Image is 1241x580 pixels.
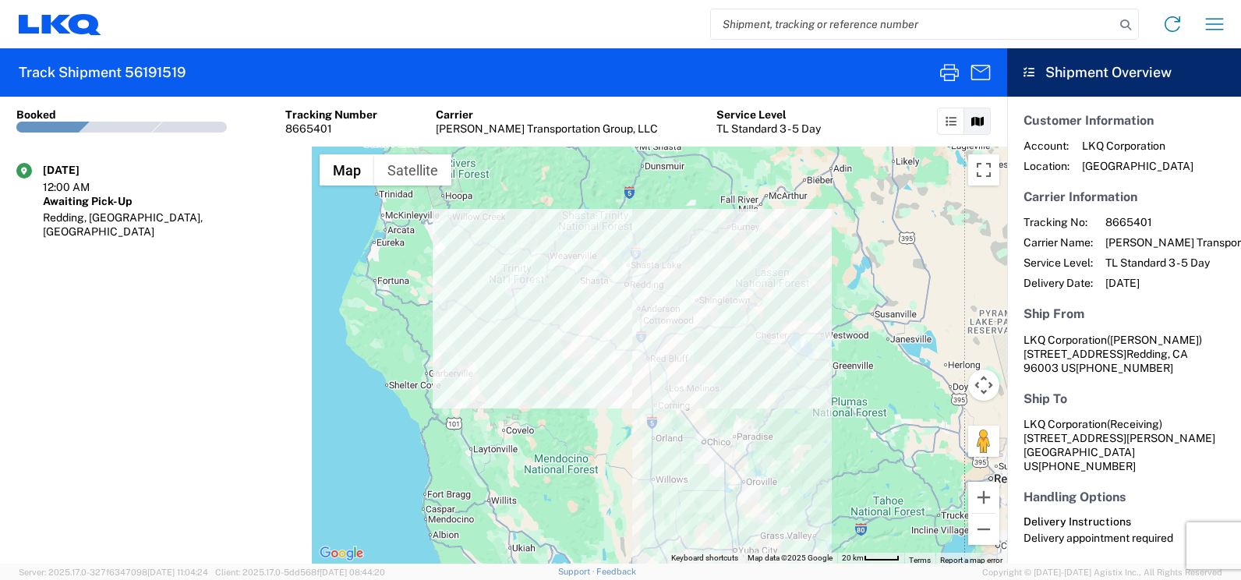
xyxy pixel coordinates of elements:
[968,426,999,457] button: Drag Pegman onto the map to open Street View
[436,122,658,136] div: [PERSON_NAME] Transportation Group, LLC
[968,482,999,513] button: Zoom in
[1024,189,1225,204] h5: Carrier Information
[1024,139,1070,153] span: Account:
[316,543,367,564] img: Google
[1024,418,1215,444] span: LKQ Corporation [STREET_ADDRESS][PERSON_NAME]
[43,194,295,208] div: Awaiting Pick-Up
[1024,515,1225,529] h6: Delivery Instructions
[940,556,1002,564] a: Report a map error
[748,553,833,562] span: Map data ©2025 Google
[837,553,904,564] button: Map Scale: 20 km per 42 pixels
[320,154,374,186] button: Show street map
[968,514,999,545] button: Zoom out
[43,180,121,194] div: 12:00 AM
[320,568,385,577] span: [DATE] 08:44:20
[1107,418,1162,430] span: (Receiving)
[1024,417,1225,473] address: [GEOGRAPHIC_DATA] US
[1024,531,1225,545] div: Delivery appointment required
[1007,48,1241,97] header: Shipment Overview
[1082,139,1193,153] span: LKQ Corporation
[1024,113,1225,128] h5: Customer Information
[1024,215,1093,229] span: Tracking No:
[1024,334,1107,346] span: LKQ Corporation
[1024,235,1093,249] span: Carrier Name:
[316,543,367,564] a: Open this area in Google Maps (opens a new window)
[1024,256,1093,270] span: Service Level:
[1107,334,1202,346] span: ([PERSON_NAME])
[716,108,821,122] div: Service Level
[1024,490,1225,504] h5: Handling Options
[671,553,738,564] button: Keyboard shortcuts
[968,370,999,401] button: Map camera controls
[1024,159,1070,173] span: Location:
[19,568,208,577] span: Server: 2025.17.0-327f6347098
[147,568,208,577] span: [DATE] 11:04:24
[285,122,377,136] div: 8665401
[1024,306,1225,321] h5: Ship From
[374,154,451,186] button: Show satellite imagery
[1082,159,1193,173] span: [GEOGRAPHIC_DATA]
[1076,362,1173,374] span: [PHONE_NUMBER]
[1024,276,1093,290] span: Delivery Date:
[215,568,385,577] span: Client: 2025.17.0-5dd568f
[558,567,597,576] a: Support
[1024,391,1225,406] h5: Ship To
[436,108,658,122] div: Carrier
[1024,333,1225,375] address: Redding, CA 96003 US
[716,122,821,136] div: TL Standard 3 - 5 Day
[711,9,1115,39] input: Shipment, tracking or reference number
[1024,561,1225,576] h5: Other Information
[842,553,864,562] span: 20 km
[1024,348,1126,360] span: [STREET_ADDRESS]
[982,565,1222,579] span: Copyright © [DATE]-[DATE] Agistix Inc., All Rights Reserved
[43,210,295,239] div: Redding, [GEOGRAPHIC_DATA], [GEOGRAPHIC_DATA]
[1038,460,1136,472] span: [PHONE_NUMBER]
[968,154,999,186] button: Toggle fullscreen view
[909,556,931,564] a: Terms
[43,163,121,177] div: [DATE]
[16,108,56,122] div: Booked
[19,63,186,82] h2: Track Shipment 56191519
[596,567,636,576] a: Feedback
[285,108,377,122] div: Tracking Number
